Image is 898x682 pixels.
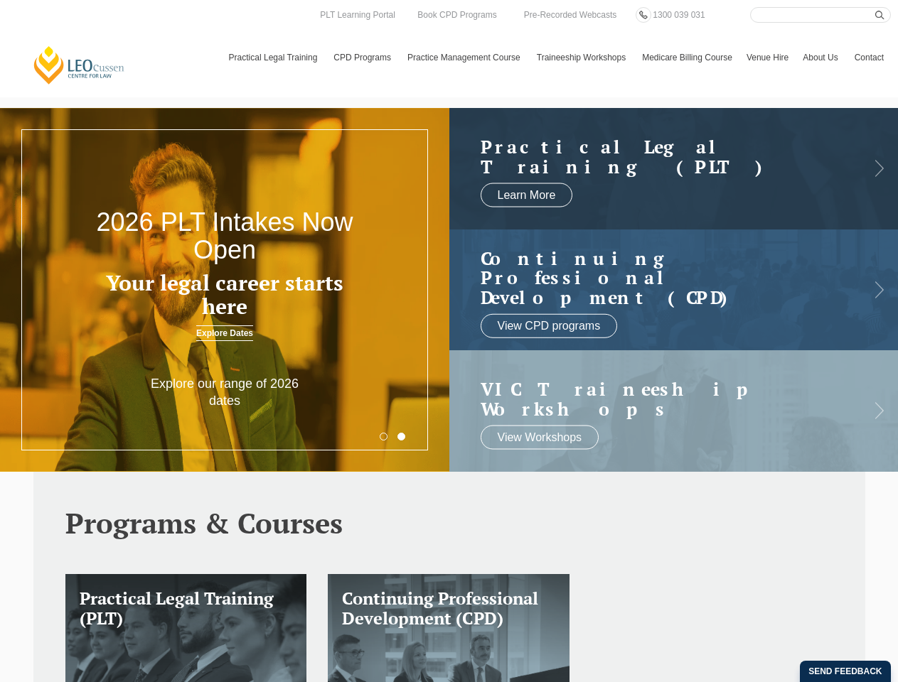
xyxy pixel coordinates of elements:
button: 2 [397,433,405,440]
a: 1300 039 031 [649,7,708,23]
a: Practical Legal Training [222,37,327,78]
a: [PERSON_NAME] Centre for Law [32,45,127,85]
a: Practice Management Course [400,37,530,78]
a: Explore Dates [196,325,253,341]
h2: Programs & Courses [65,507,833,538]
p: Explore our range of 2026 dates [135,376,315,409]
a: Book CPD Programs [414,7,500,23]
button: 1 [380,433,387,440]
span: 1300 039 031 [653,10,705,20]
a: Venue Hire [739,37,796,78]
a: Traineeship Workshops [530,37,635,78]
h2: Practical Legal Training (PLT) [481,137,839,176]
a: Practical LegalTraining (PLT) [481,137,839,176]
a: Medicare Billing Course [635,37,739,78]
h3: Practical Legal Training (PLT) [80,588,293,629]
a: View CPD programs [481,314,618,338]
a: Pre-Recorded Webcasts [520,7,621,23]
a: View Workshops [481,426,599,450]
a: About Us [796,37,847,78]
a: Learn More [481,183,573,207]
h3: Continuing Professional Development (CPD) [342,588,555,629]
a: PLT Learning Portal [316,7,399,23]
a: Contact [848,37,891,78]
h2: 2026 PLT Intakes Now Open [90,208,359,264]
h3: Your legal career starts here [90,271,359,318]
h2: Continuing Professional Development (CPD) [481,248,839,307]
a: Continuing ProfessionalDevelopment (CPD) [481,248,839,307]
a: VIC Traineeship Workshops [481,379,839,418]
a: CPD Programs [326,37,400,78]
